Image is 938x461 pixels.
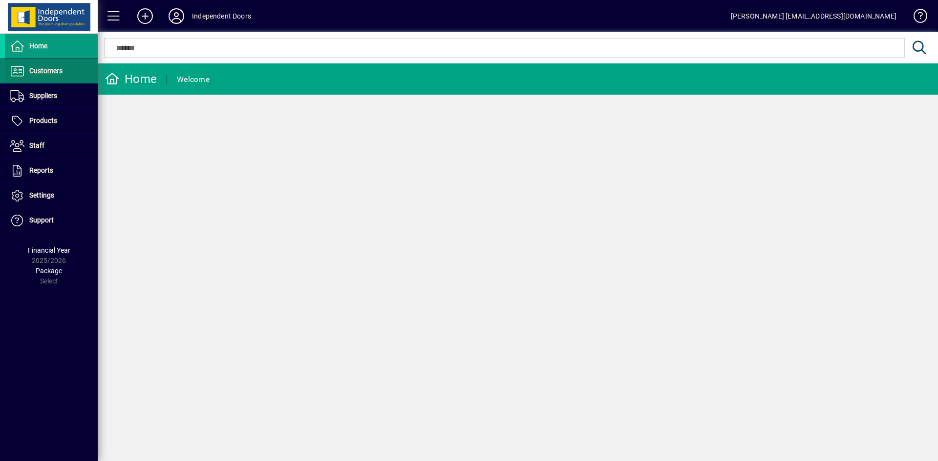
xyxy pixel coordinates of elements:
[5,109,98,133] a: Products
[29,92,57,100] span: Suppliers
[5,159,98,183] a: Reports
[5,183,98,208] a: Settings
[29,141,44,149] span: Staff
[28,246,70,254] span: Financial Year
[5,84,98,108] a: Suppliers
[5,59,98,83] a: Customers
[192,8,251,24] div: Independent Doors
[161,7,192,25] button: Profile
[906,2,926,34] a: Knowledge Base
[29,166,53,174] span: Reports
[5,208,98,233] a: Support
[105,71,157,87] div: Home
[29,42,47,50] span: Home
[36,267,62,275] span: Package
[29,67,63,75] span: Customers
[29,191,54,199] span: Settings
[5,134,98,158] a: Staff
[731,8,896,24] div: [PERSON_NAME] [EMAIL_ADDRESS][DOMAIN_NAME]
[129,7,161,25] button: Add
[177,72,210,87] div: Welcome
[29,216,54,224] span: Support
[29,117,57,124] span: Products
